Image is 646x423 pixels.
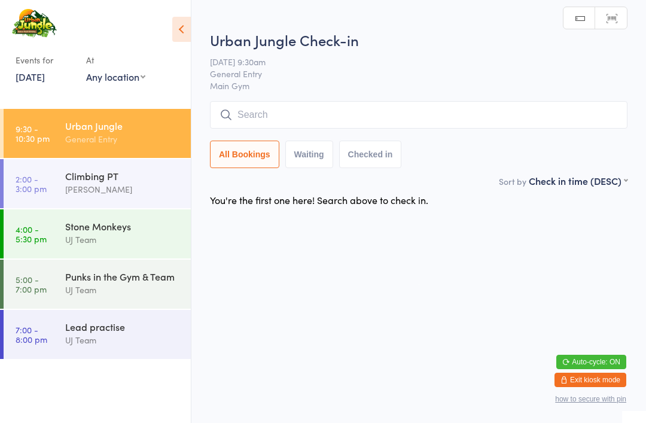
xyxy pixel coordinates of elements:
[4,109,191,158] a: 9:30 -10:30 pmUrban JungleGeneral Entry
[12,9,57,38] img: Urban Jungle Indoor Rock Climbing
[65,333,181,347] div: UJ Team
[529,174,627,187] div: Check in time (DESC)
[16,275,47,294] time: 5:00 - 7:00 pm
[65,182,181,196] div: [PERSON_NAME]
[499,175,526,187] label: Sort by
[65,320,181,333] div: Lead practise
[210,80,627,92] span: Main Gym
[554,373,626,387] button: Exit kiosk mode
[4,310,191,359] a: 7:00 -8:00 pmLead practiseUJ Team
[65,233,181,247] div: UJ Team
[210,193,428,206] div: You're the first one here! Search above to check in.
[65,169,181,182] div: Climbing PT
[210,68,609,80] span: General Entry
[210,56,609,68] span: [DATE] 9:30am
[65,270,181,283] div: Punks in the Gym & Team
[4,159,191,208] a: 2:00 -3:00 pmClimbing PT[PERSON_NAME]
[4,260,191,309] a: 5:00 -7:00 pmPunks in the Gym & TeamUJ Team
[4,209,191,258] a: 4:00 -5:30 pmStone MonkeysUJ Team
[556,355,626,369] button: Auto-cycle: ON
[339,141,402,168] button: Checked in
[16,224,47,244] time: 4:00 - 5:30 pm
[86,70,145,83] div: Any location
[65,119,181,132] div: Urban Jungle
[65,220,181,233] div: Stone Monkeys
[210,101,627,129] input: Search
[210,30,627,50] h2: Urban Jungle Check-in
[16,325,47,344] time: 7:00 - 8:00 pm
[16,70,45,83] a: [DATE]
[16,50,74,70] div: Events for
[210,141,279,168] button: All Bookings
[86,50,145,70] div: At
[285,141,333,168] button: Waiting
[16,124,50,143] time: 9:30 - 10:30 pm
[555,395,626,403] button: how to secure with pin
[65,132,181,146] div: General Entry
[16,174,47,193] time: 2:00 - 3:00 pm
[65,283,181,297] div: UJ Team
